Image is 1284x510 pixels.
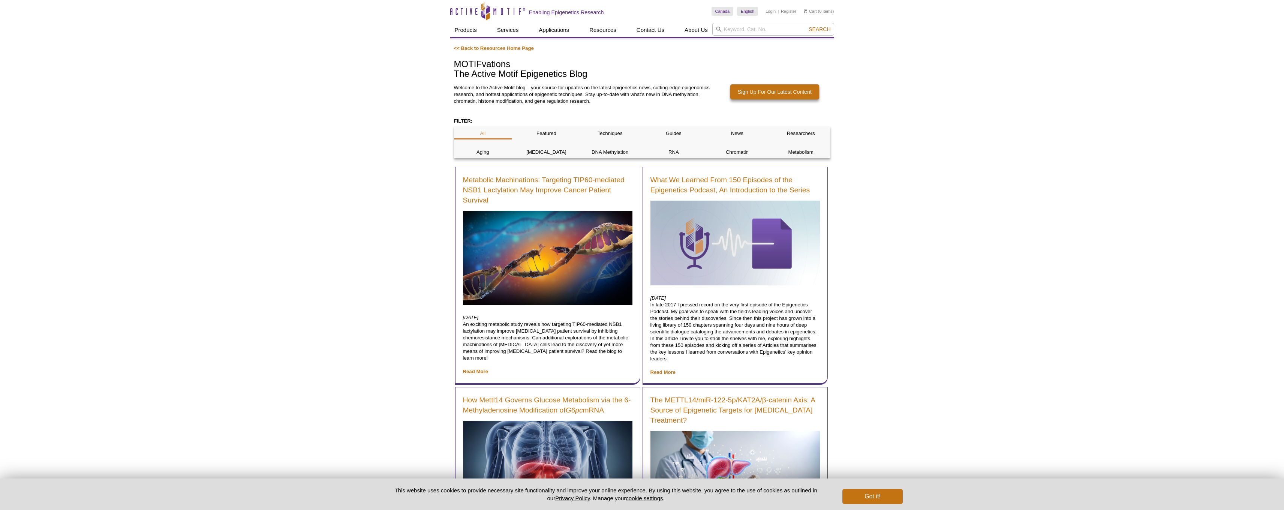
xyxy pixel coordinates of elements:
a: The METTL14/miR-122-5p/KAT2A/β-catenin Axis: A Source of Epigenetic Targets for [MEDICAL_DATA] Tr... [650,395,820,425]
a: Contact Us [632,23,669,37]
button: cookie settings [626,495,663,501]
input: Keyword, Cat. No. [712,23,834,36]
li: (0 items) [804,7,834,16]
p: Researchers [772,130,830,137]
p: Welcome to the Active Motif blog – your source for updates on the latest epigenetics news, cuttin... [454,84,713,105]
a: About Us [680,23,712,37]
a: What We Learned From 150 Episodes of the Epigenetics Podcast, An Introduction to the Series [650,175,820,195]
p: Aging [454,149,512,156]
p: All [454,130,512,137]
p: DNA Methylation [581,149,639,156]
p: This website uses cookies to provide necessary site functionality and improve your online experie... [382,486,830,502]
a: << Back to Resources Home Page [454,45,534,51]
strong: FILTER: [454,118,473,124]
a: Read More [463,369,488,374]
em: [DATE] [650,295,666,301]
a: Register [781,9,796,14]
p: Techniques [581,130,639,137]
button: Search [806,26,833,33]
a: Canada [712,7,734,16]
em: G6pc [566,406,583,414]
a: Applications [534,23,574,37]
a: Resources [585,23,621,37]
a: Cart [804,9,817,14]
p: Guides [644,130,703,137]
h1: MOTIFvations The Active Motif Epigenetics Blog [454,59,830,80]
p: In late 2017 I pressed record on the very first episode of the Epigenetics Podcast. My goal was t... [650,295,820,376]
a: Privacy Policy [555,495,590,501]
p: News [708,130,766,137]
p: Featured [517,130,575,137]
p: [MEDICAL_DATA] [517,149,575,156]
a: Login [766,9,776,14]
p: RNA [644,149,703,156]
h2: Enabling Epigenetics Research [529,9,604,16]
a: English [737,7,758,16]
a: Products [450,23,481,37]
a: Services [493,23,523,37]
p: Chromatin [708,149,766,156]
a: Read More [650,369,676,375]
button: Got it! [842,489,902,504]
img: Damaged DNA [463,211,632,305]
span: Search [809,26,830,32]
img: Podcast lessons [650,201,820,285]
a: Sign Up For Our Latest Content [730,84,819,99]
img: Your Cart [804,9,807,13]
p: An exciting metabolic study reveals how targeting TIP60-mediated NSB1 lactylation may improve [ME... [463,314,632,375]
li: | [778,7,779,16]
p: Metabolism [772,149,830,156]
a: Metabolic Machinations: Targeting TIP60-mediated NSB1 Lactylation May Improve Cancer Patient Surv... [463,175,632,205]
a: How Mettl14 Governs Glucose Metabolism via the 6-Methyladenosine Modification ofG6pcmRNA [463,395,632,415]
em: [DATE] [463,315,479,320]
